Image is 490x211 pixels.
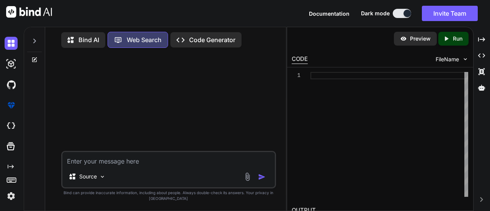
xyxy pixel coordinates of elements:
img: darkAi-studio [5,57,18,70]
p: Run [453,35,462,43]
span: Documentation [309,10,350,17]
button: Invite Team [422,6,478,21]
p: Code Generator [189,35,235,44]
img: darkChat [5,37,18,50]
img: premium [5,99,18,112]
p: Source [79,173,97,180]
img: chevron down [462,56,469,62]
p: Bind can provide inaccurate information, including about people. Always double-check its answers.... [61,190,276,201]
button: Documentation [309,10,350,18]
span: FileName [436,56,459,63]
p: Web Search [127,35,162,44]
img: preview [400,35,407,42]
img: Bind AI [6,6,52,18]
img: githubDark [5,78,18,91]
img: settings [5,190,18,203]
p: Bind AI [78,35,99,44]
img: icon [258,173,266,181]
div: 1 [292,72,301,79]
p: Preview [410,35,431,43]
img: Pick Models [99,173,106,180]
img: cloudideIcon [5,119,18,132]
span: Dark mode [361,10,390,17]
div: CODE [292,55,308,64]
img: attachment [243,172,252,181]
